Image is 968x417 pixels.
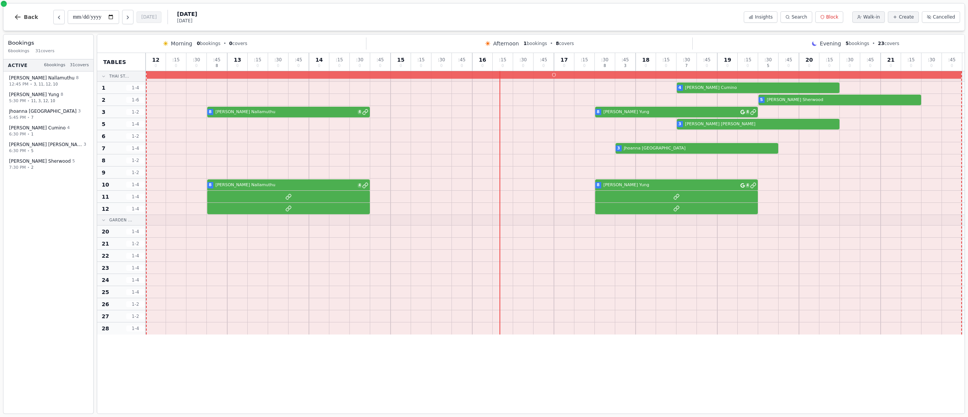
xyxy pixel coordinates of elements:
[522,64,524,68] span: 0
[175,64,177,68] span: 0
[849,64,851,68] span: 0
[624,64,626,68] span: 3
[933,14,955,20] span: Cancelled
[126,277,144,283] span: 1 - 4
[275,58,282,62] span: : 30
[493,40,519,47] span: Afternoon
[930,64,932,68] span: 0
[256,64,259,68] span: 0
[171,40,192,47] span: Morning
[481,64,484,68] span: 0
[197,41,200,46] span: 0
[684,121,838,128] span: [PERSON_NAME] [PERSON_NAME]
[9,114,26,121] span: 5:45 PM
[31,98,55,104] span: 11, 3, 12, 10
[703,58,710,62] span: : 45
[8,62,28,68] span: Active
[951,64,953,68] span: 0
[9,81,28,87] span: 12:45 PM
[9,125,65,131] span: [PERSON_NAME] Cumino
[102,120,105,128] span: 5
[785,58,792,62] span: : 45
[126,289,144,295] span: 1 - 4
[8,48,29,54] span: 6 bookings
[102,108,105,116] span: 3
[126,206,144,212] span: 1 - 4
[126,109,144,115] span: 1 - 2
[102,325,109,332] span: 28
[102,193,109,201] span: 11
[890,64,892,68] span: 0
[9,108,76,114] span: Jhoanna [GEOGRAPHIC_DATA]
[356,58,363,62] span: : 30
[622,145,777,152] span: Jhoanna [GEOGRAPHIC_DATA]
[9,131,26,137] span: 6:30 PM
[556,41,559,46] span: 8
[9,158,71,164] span: [PERSON_NAME] Sherwood
[70,62,89,68] span: 31 covers
[400,64,402,68] span: 0
[787,64,790,68] span: 0
[60,92,63,98] span: 8
[746,183,749,188] span: 4
[5,156,92,173] button: [PERSON_NAME] Sherwood57:30 PM•2
[103,58,126,66] span: Tables
[808,64,810,68] span: 0
[501,64,504,68] span: 0
[678,85,681,91] span: 4
[440,64,442,68] span: 0
[36,48,54,54] span: 31 covers
[867,58,874,62] span: : 45
[209,182,212,188] span: 8
[846,58,853,62] span: : 30
[928,58,935,62] span: : 30
[755,14,773,20] span: Insights
[542,64,544,68] span: 0
[602,109,740,115] span: [PERSON_NAME] Yung
[234,57,241,62] span: 13
[617,145,620,152] span: 3
[603,64,606,68] span: 8
[683,58,690,62] span: : 30
[907,58,915,62] span: : 15
[72,158,75,165] span: 5
[223,40,226,47] span: •
[780,11,812,23] button: Search
[828,64,830,68] span: 0
[137,11,162,23] button: [DATE]
[122,10,133,24] button: Next day
[102,205,109,213] span: 12
[665,64,667,68] span: 0
[581,58,588,62] span: : 15
[397,57,404,62] span: 15
[295,58,302,62] span: : 45
[685,64,687,68] span: 7
[126,97,144,103] span: 1 - 6
[417,58,425,62] span: : 15
[9,142,82,148] span: [PERSON_NAME] [PERSON_NAME]
[126,85,144,91] span: 1 - 4
[102,96,105,104] span: 2
[744,11,777,23] button: Insights
[102,181,109,188] span: 10
[84,142,86,148] span: 3
[102,157,105,164] span: 8
[126,170,144,176] span: 1 - 2
[24,14,38,20] span: Back
[887,57,894,62] span: 21
[9,148,26,154] span: 6:30 PM
[31,131,33,137] span: 1
[845,40,869,47] span: bookings
[214,182,357,188] span: [PERSON_NAME] Nallamuthu
[740,183,745,188] svg: Google booking
[30,81,32,87] span: •
[863,14,880,20] span: Walk-in
[872,40,875,47] span: •
[765,97,920,103] span: [PERSON_NAME] Sherwood
[318,64,320,68] span: 0
[126,313,144,319] span: 1 - 2
[461,64,463,68] span: 0
[9,75,74,81] span: [PERSON_NAME] Nallamuthu
[126,241,144,247] span: 1 - 2
[869,64,871,68] span: 0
